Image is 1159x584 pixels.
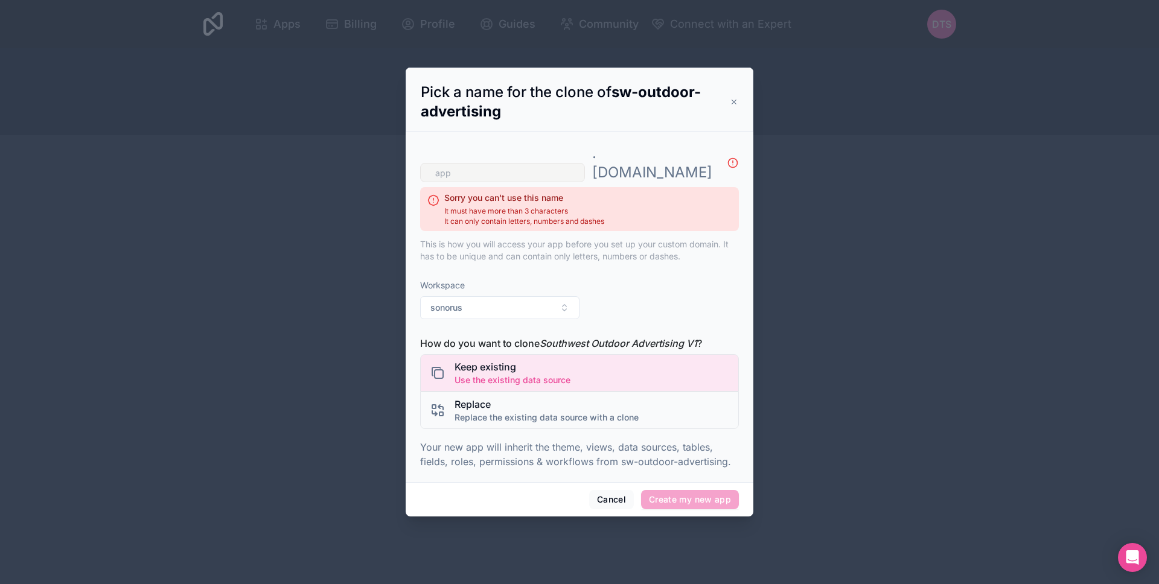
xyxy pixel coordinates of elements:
[589,490,634,509] button: Cancel
[430,302,462,314] span: sonorus
[444,217,604,226] span: It can only contain letters, numbers and dashes
[420,440,739,469] p: Your new app will inherit the theme, views, data sources, tables, fields, roles, permissions & wo...
[444,192,604,204] h2: Sorry you can't use this name
[444,206,604,216] span: It must have more than 3 characters
[420,238,739,262] p: This is how you will access your app before you set up your custom domain. It has to be unique an...
[592,144,712,182] p: . [DOMAIN_NAME]
[1118,543,1147,572] div: Open Intercom Messenger
[420,336,739,351] span: How do you want to clone ?
[420,279,579,291] span: Workspace
[420,296,579,319] button: Select Button
[455,397,639,411] span: Replace
[455,374,570,386] span: Use the existing data source
[420,163,585,182] input: app
[455,411,639,424] span: Replace the existing data source with a clone
[421,83,701,120] span: Pick a name for the clone of
[540,337,697,349] i: Southwest Outdoor Advertising V1
[455,360,570,374] span: Keep existing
